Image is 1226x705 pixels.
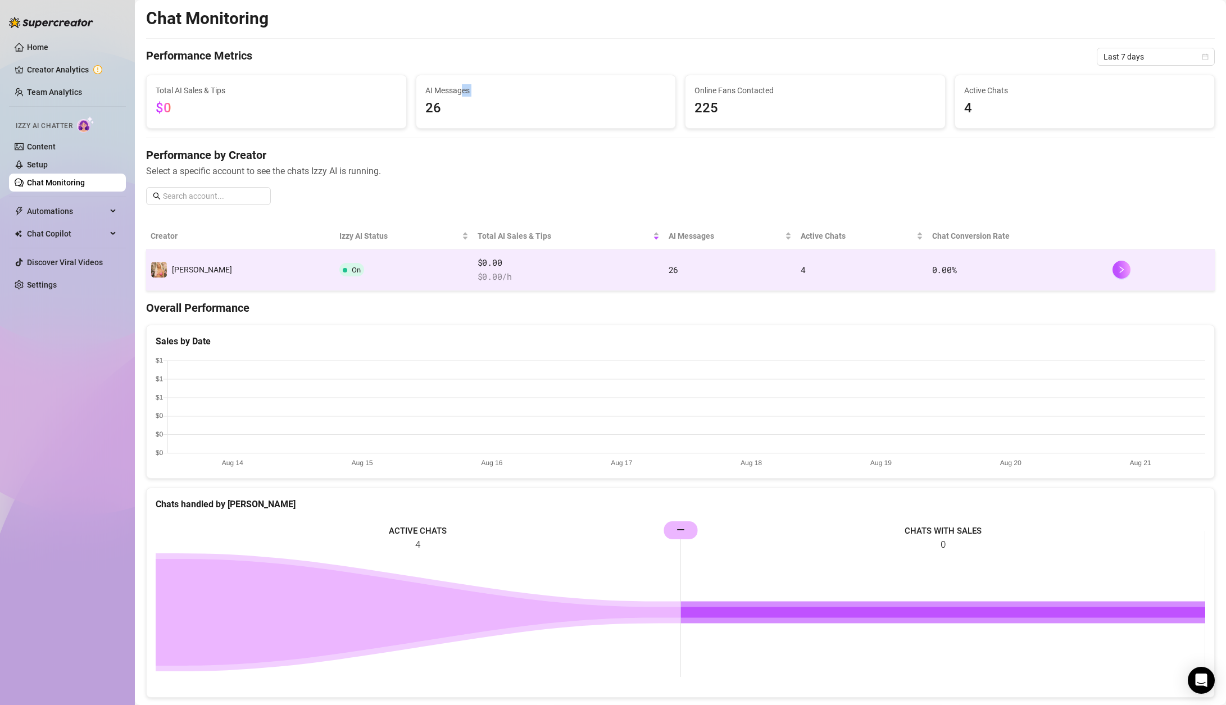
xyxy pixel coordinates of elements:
span: Select a specific account to see the chats Izzy AI is running. [146,164,1215,178]
span: 26 [425,98,667,119]
img: AI Chatter [77,116,94,133]
span: Izzy AI Status [339,230,460,242]
span: On [352,266,361,274]
a: Team Analytics [27,88,82,97]
th: Chat Conversion Rate [928,223,1108,249]
span: $0 [156,100,171,116]
a: Discover Viral Videos [27,258,103,267]
h4: Performance Metrics [146,48,252,66]
input: Search account... [163,190,264,202]
span: AI Messages [425,84,667,97]
div: Sales by Date [156,334,1205,348]
span: Izzy AI Chatter [16,121,72,131]
span: 26 [669,264,678,275]
th: Active Chats [796,223,928,249]
img: Chat Copilot [15,230,22,238]
th: AI Messages [664,223,797,249]
span: 4 [801,264,806,275]
span: right [1118,266,1125,274]
span: Total AI Sales & Tips [156,84,397,97]
a: Creator Analytics exclamation-circle [27,61,117,79]
span: 0.00 % [932,264,957,275]
div: Open Intercom Messenger [1188,667,1215,694]
span: search [153,192,161,200]
span: $0.00 [478,256,660,270]
span: AI Messages [669,230,783,242]
h4: Performance by Creator [146,147,1215,163]
span: Active Chats [801,230,914,242]
span: Online Fans Contacted [694,84,936,97]
span: Last 7 days [1104,48,1208,65]
span: Active Chats [964,84,1206,97]
span: Automations [27,202,107,220]
a: Content [27,142,56,151]
img: logo-BBDzfeDw.svg [9,17,93,28]
th: Izzy AI Status [335,223,473,249]
a: Chat Monitoring [27,178,85,187]
h4: Overall Performance [146,300,1215,316]
div: Chats handled by [PERSON_NAME] [156,497,1205,511]
span: $ 0.00 /h [478,270,660,284]
span: 4 [964,98,1206,119]
span: calendar [1202,53,1209,60]
span: thunderbolt [15,207,24,216]
span: Total AI Sales & Tips [478,230,651,242]
span: Chat Copilot [27,225,107,243]
th: Total AI Sales & Tips [473,223,664,249]
a: Settings [27,280,57,289]
img: Anthia [151,262,167,278]
h2: Chat Monitoring [146,8,269,29]
span: [PERSON_NAME] [172,265,232,274]
a: Home [27,43,48,52]
button: right [1113,261,1130,279]
th: Creator [146,223,335,249]
a: Setup [27,160,48,169]
span: 225 [694,98,936,119]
